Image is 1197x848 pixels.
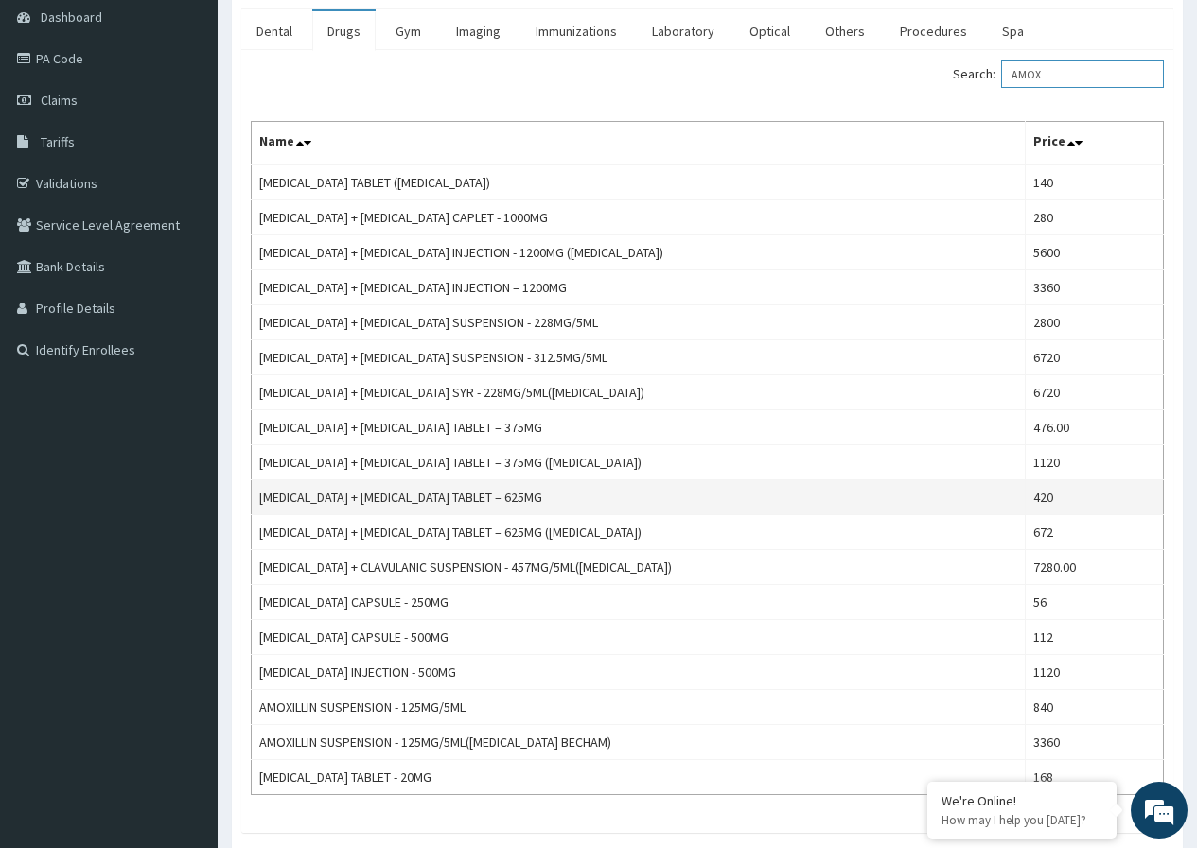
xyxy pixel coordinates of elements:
td: [MEDICAL_DATA] + [MEDICAL_DATA] TABLET – 375MG ([MEDICAL_DATA]) [252,445,1026,480]
td: [MEDICAL_DATA] + [MEDICAL_DATA] INJECTION – 1200MG [252,270,1026,305]
td: [MEDICAL_DATA] + [MEDICAL_DATA] TABLET – 625MG ([MEDICAL_DATA]) [252,515,1026,550]
a: Procedures [885,11,982,51]
span: Claims [41,92,78,109]
th: Price [1025,122,1163,165]
span: Dashboard [41,9,102,26]
label: Search: [953,60,1164,88]
a: Imaging [441,11,516,51]
td: 7280.00 [1025,550,1163,585]
a: Laboratory [637,11,730,51]
td: [MEDICAL_DATA] + [MEDICAL_DATA] TABLET – 625MG [252,480,1026,515]
textarea: Type your message and hit 'Enter' [9,516,361,582]
span: We're online! [110,238,261,429]
p: How may I help you today? [942,812,1102,828]
td: 6720 [1025,375,1163,410]
td: 672 [1025,515,1163,550]
td: [MEDICAL_DATA] + [MEDICAL_DATA] TABLET – 375MG [252,410,1026,445]
td: 3360 [1025,725,1163,760]
td: 6720 [1025,340,1163,375]
td: [MEDICAL_DATA] CAPSULE - 250MG [252,585,1026,620]
td: 1120 [1025,445,1163,480]
a: Drugs [312,11,376,51]
td: [MEDICAL_DATA] TABLET - 20MG [252,760,1026,795]
td: [MEDICAL_DATA] + CLAVULANIC SUSPENSION - 457MG/5ML([MEDICAL_DATA]) [252,550,1026,585]
a: Gym [380,11,436,51]
div: Chat with us now [98,106,318,130]
td: [MEDICAL_DATA] + [MEDICAL_DATA] INJECTION - 1200MG ([MEDICAL_DATA]) [252,235,1026,270]
td: [MEDICAL_DATA] CAPSULE - 500MG [252,620,1026,655]
a: Spa [987,11,1039,51]
td: [MEDICAL_DATA] INJECTION - 500MG [252,655,1026,690]
td: 56 [1025,585,1163,620]
div: Minimize live chat window [310,9,356,55]
td: [MEDICAL_DATA] + [MEDICAL_DATA] SYR - 228MG/5ML([MEDICAL_DATA]) [252,375,1026,410]
th: Name [252,122,1026,165]
a: Optical [734,11,805,51]
div: We're Online! [942,792,1102,809]
td: 112 [1025,620,1163,655]
td: [MEDICAL_DATA] + [MEDICAL_DATA] SUSPENSION - 228MG/5ML [252,305,1026,340]
a: Others [810,11,880,51]
td: AMOXILLIN SUSPENSION - 125MG/5ML [252,690,1026,725]
td: 2800 [1025,305,1163,340]
td: 280 [1025,200,1163,235]
td: [MEDICAL_DATA] + [MEDICAL_DATA] SUSPENSION - 312.5MG/5ML [252,340,1026,375]
td: [MEDICAL_DATA] + [MEDICAL_DATA] CAPLET - 1000MG [252,200,1026,235]
td: 5600 [1025,235,1163,270]
input: Search: [1001,60,1164,88]
td: 476.00 [1025,410,1163,445]
span: Tariffs [41,133,75,150]
td: 420 [1025,480,1163,515]
td: 140 [1025,164,1163,200]
td: 168 [1025,760,1163,795]
td: AMOXILLIN SUSPENSION - 125MG/5ML([MEDICAL_DATA] BECHAM) [252,725,1026,760]
td: [MEDICAL_DATA] TABLET ([MEDICAL_DATA]) [252,164,1026,200]
a: Dental [241,11,308,51]
a: Immunizations [520,11,632,51]
td: 840 [1025,690,1163,725]
img: d_794563401_company_1708531726252_794563401 [35,95,77,142]
td: 1120 [1025,655,1163,690]
td: 3360 [1025,270,1163,305]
